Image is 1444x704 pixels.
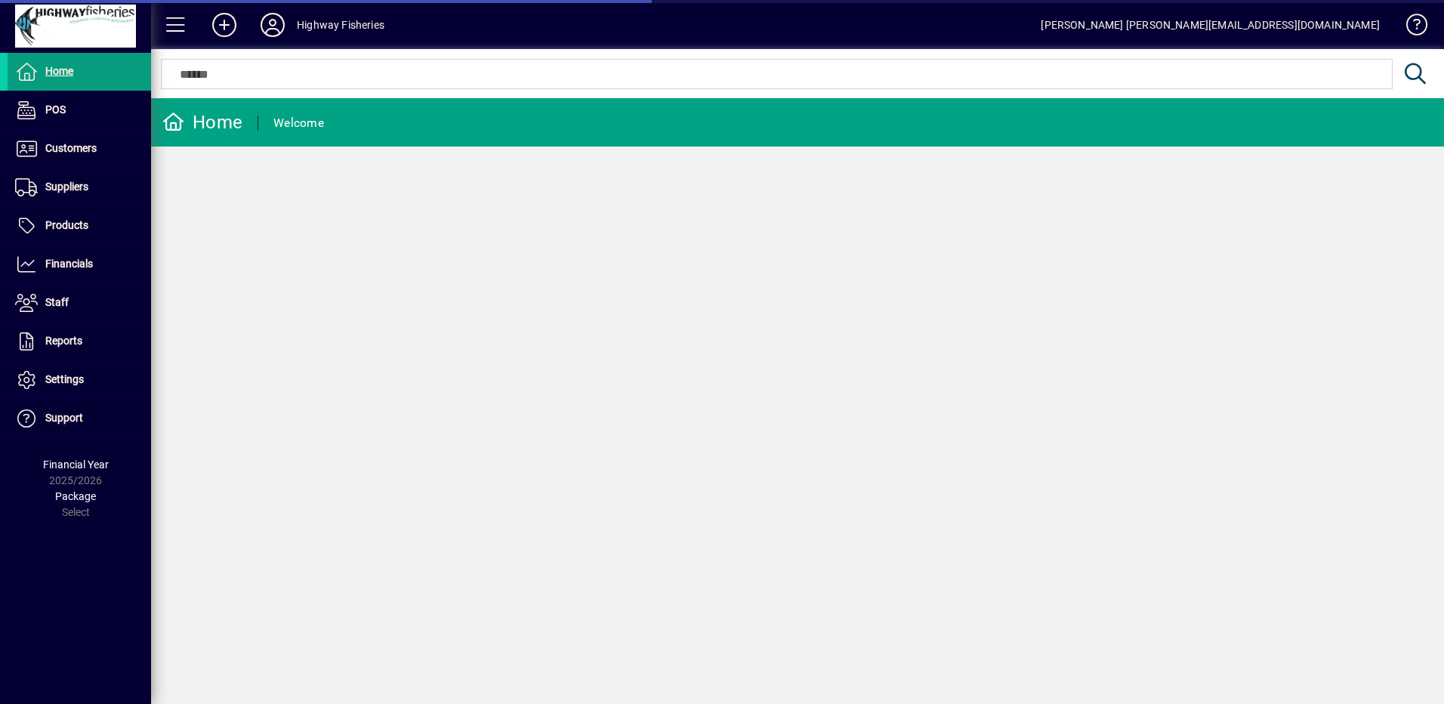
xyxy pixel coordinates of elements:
[45,258,93,270] span: Financials
[8,207,151,245] a: Products
[45,412,83,424] span: Support
[55,490,96,502] span: Package
[8,91,151,129] a: POS
[8,361,151,399] a: Settings
[248,11,297,39] button: Profile
[8,130,151,168] a: Customers
[45,103,66,116] span: POS
[273,111,324,135] div: Welcome
[297,13,384,37] div: Highway Fisheries
[45,142,97,154] span: Customers
[8,284,151,322] a: Staff
[45,181,88,193] span: Suppliers
[8,323,151,360] a: Reports
[8,400,151,437] a: Support
[200,11,248,39] button: Add
[43,459,109,471] span: Financial Year
[45,219,88,231] span: Products
[45,296,69,308] span: Staff
[45,373,84,385] span: Settings
[45,335,82,347] span: Reports
[45,65,73,77] span: Home
[1395,3,1425,52] a: Knowledge Base
[1041,13,1380,37] div: [PERSON_NAME] [PERSON_NAME][EMAIL_ADDRESS][DOMAIN_NAME]
[162,110,242,134] div: Home
[8,245,151,283] a: Financials
[8,168,151,206] a: Suppliers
